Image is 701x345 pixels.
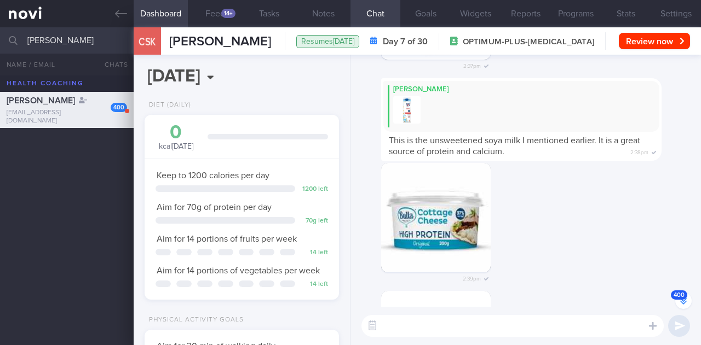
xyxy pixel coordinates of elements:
[145,101,191,109] div: Diet (Daily)
[301,249,328,257] div: 14 left
[111,103,127,112] div: 400
[7,109,127,125] div: [EMAIL_ADDRESS][DOMAIN_NAME]
[388,85,655,94] div: [PERSON_NAME]
[157,171,269,180] span: Keep to 1200 calories per day
[383,36,428,47] strong: Day 7 of 30
[7,96,75,105] span: [PERSON_NAME]
[389,136,640,156] span: This is the unsweetened soya milk I mentioned earlier. It is a great source of protein and calcium.
[157,266,320,275] span: Aim for 14 portions of vegetables per week
[463,37,594,48] span: OPTIMUM-PLUS-[MEDICAL_DATA]
[630,146,648,156] span: 2:38pm
[169,35,271,48] span: [PERSON_NAME]
[301,280,328,289] div: 14 left
[131,21,164,63] div: CSK
[90,54,134,75] button: Chats
[301,217,328,225] div: 70 g left
[301,185,328,194] div: 1200 left
[463,272,481,283] span: 2:39pm
[157,203,272,212] span: Aim for 70g of protein per day
[675,293,692,309] button: 400
[393,96,421,124] img: Replying to photo by Mee Li
[671,290,687,300] span: 400
[463,60,481,70] span: 2:37pm
[157,235,297,243] span: Aim for 14 portions of fruits per week
[619,33,690,49] button: Review now
[221,9,235,18] div: 14+
[156,123,197,142] div: 0
[381,163,491,272] img: Photo by Mee Li
[145,316,244,324] div: Physical Activity Goals
[296,35,359,49] div: Resumes [DATE]
[156,123,197,152] div: kcal [DATE]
